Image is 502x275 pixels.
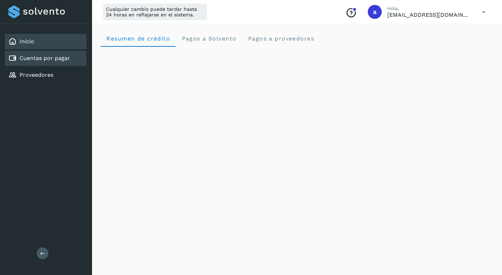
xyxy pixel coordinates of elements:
[181,35,236,42] span: Pagos a Solvento
[20,72,53,78] a: Proveedores
[106,35,170,42] span: Resumen de crédito
[387,12,471,18] p: administracion1@mablo.mx
[5,67,86,83] div: Proveedores
[387,6,471,12] p: Hola,
[5,51,86,66] div: Cuentas por pagar
[20,55,70,61] a: Cuentas por pagar
[103,3,207,20] div: Cualquier cambio puede tardar hasta 24 horas en reflejarse en el sistema.
[5,34,86,49] div: Inicio
[20,38,34,45] a: Inicio
[248,35,314,42] span: Pagos a proveedores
